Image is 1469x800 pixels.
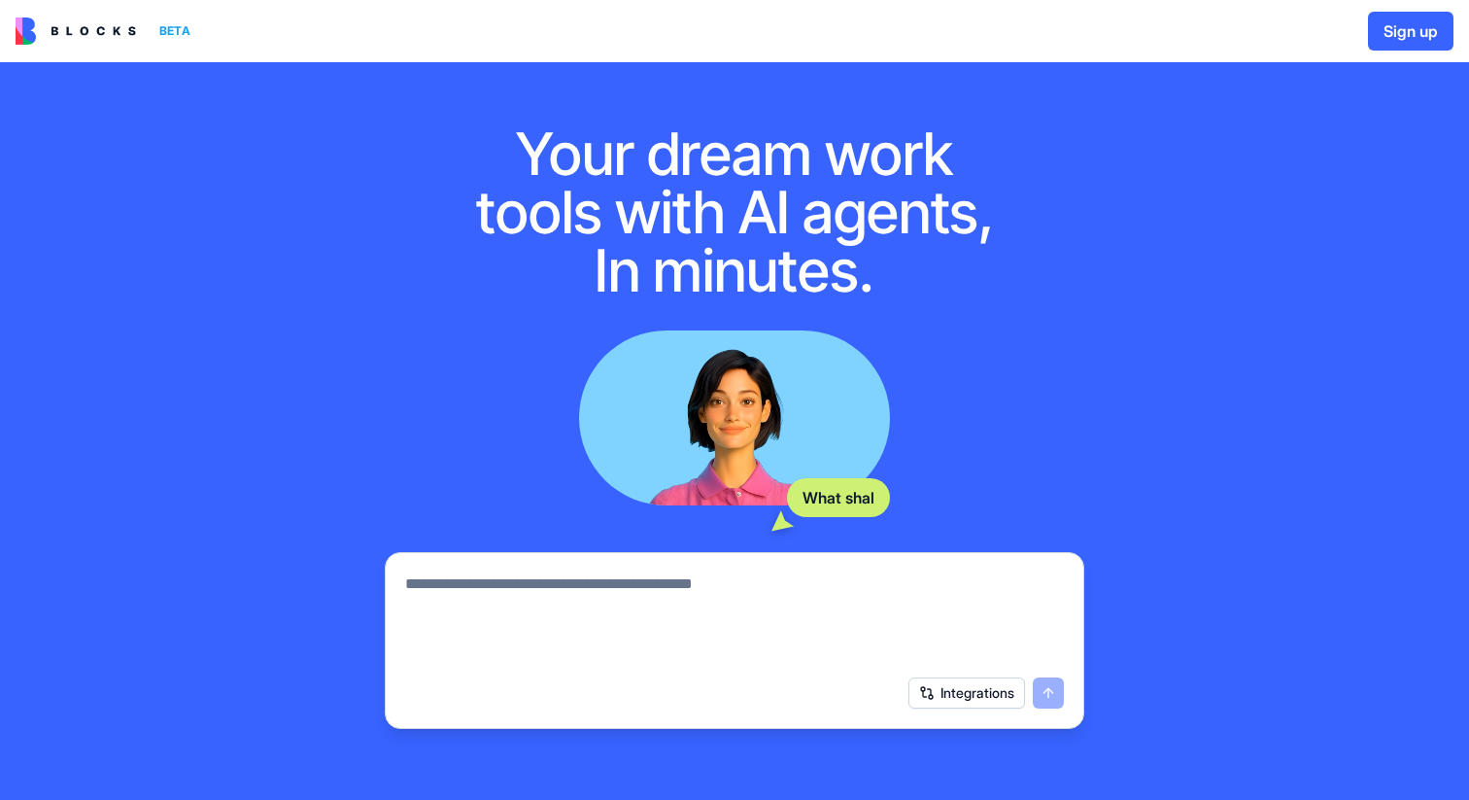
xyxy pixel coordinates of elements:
[908,678,1025,709] button: Integrations
[455,124,1014,299] h1: Your dream work tools with AI agents, In minutes.
[787,478,890,517] div: What shal
[152,17,198,45] div: BETA
[1368,12,1453,51] button: Sign up
[16,17,136,45] img: logo
[16,17,198,45] a: BETA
